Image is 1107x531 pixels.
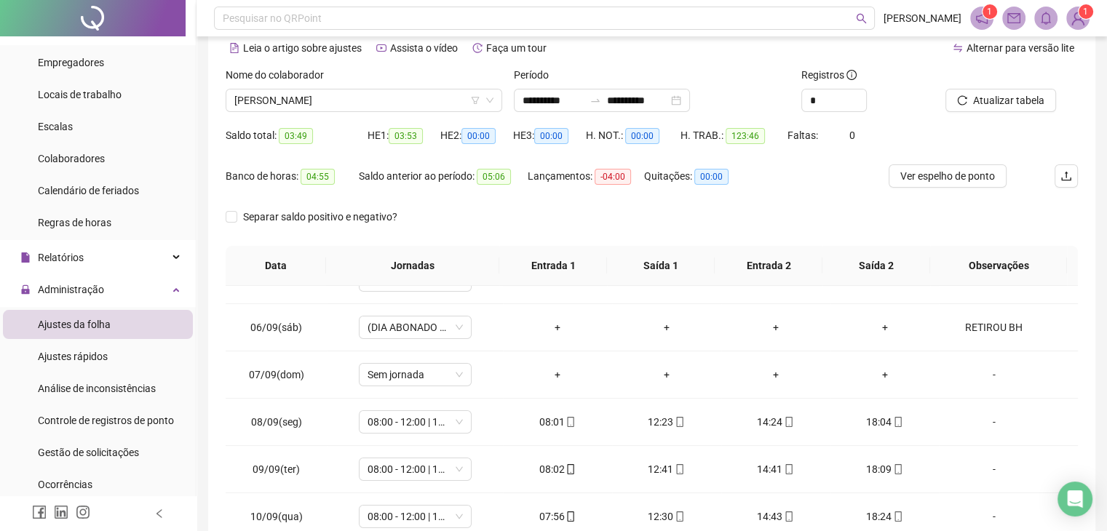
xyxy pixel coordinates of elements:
span: upload [1060,170,1072,182]
span: Faça um tour [486,42,547,54]
span: 05:06 [477,169,511,185]
span: Atualizar tabela [973,92,1044,108]
span: 03:53 [389,128,423,144]
label: Período [514,67,558,83]
div: + [842,319,928,335]
span: -04:00 [595,169,631,185]
th: Saída 1 [607,246,715,286]
span: Empregadores [38,57,104,68]
span: (DIA ABONADO PARCIALMENTE) [368,316,463,338]
div: Saldo anterior ao período: [359,168,528,185]
span: linkedin [54,505,68,519]
span: to [590,95,601,106]
span: mobile [782,464,794,474]
span: Sem jornada [368,364,463,386]
sup: 1 [983,4,997,19]
span: info-circle [846,70,857,80]
span: Locais de trabalho [38,89,122,100]
span: Ver espelho de ponto [900,168,995,184]
button: Atualizar tabela [945,89,1056,112]
span: mobile [564,417,576,427]
div: + [624,367,710,383]
span: mobile [673,417,685,427]
span: bell [1039,12,1052,25]
span: Assista o vídeo [390,42,458,54]
span: mobile [673,464,685,474]
span: Ajustes da folha [38,319,111,330]
div: HE 1: [368,127,440,144]
span: mobile [892,511,903,522]
div: 14:41 [733,461,819,477]
span: [PERSON_NAME] [884,10,961,26]
button: Ver espelho de ponto [889,164,1007,188]
th: Saída 2 [822,246,930,286]
span: 06/09(sáb) [250,322,302,333]
span: Relatórios [38,252,84,263]
div: Open Intercom Messenger [1058,482,1092,516]
div: + [733,367,819,383]
span: Análise de inconsistências [38,383,156,394]
div: Banco de horas: [226,168,359,185]
div: Quitações: [644,168,750,185]
span: 123:46 [726,128,765,144]
th: Entrada 1 [499,246,607,286]
div: - [951,367,1036,383]
span: file [20,252,31,263]
div: H. NOT.: [586,127,681,144]
div: 18:24 [842,508,928,524]
span: 00:00 [625,128,659,144]
span: search [856,13,867,24]
span: 00:00 [461,128,496,144]
sup: Atualize o seu contato no menu Meus Dados [1079,4,1093,19]
div: 18:09 [842,461,928,477]
span: 1 [987,7,992,17]
span: Calendário de feriados [38,185,139,196]
span: swap [953,43,963,53]
span: Ajustes rápidos [38,351,108,362]
span: 00:00 [694,169,729,185]
th: Observações [930,246,1067,286]
span: swap-right [590,95,601,106]
div: + [842,367,928,383]
div: 08:02 [515,461,600,477]
th: Jornadas [326,246,499,286]
span: facebook [32,505,47,519]
span: mobile [892,464,903,474]
span: 1 [1083,7,1088,17]
div: + [515,319,600,335]
th: Data [226,246,326,286]
span: Controle de registros de ponto [38,415,174,426]
span: mobile [564,511,576,522]
div: 18:04 [842,414,928,430]
span: Separar saldo positivo e negativo? [237,209,403,225]
div: + [733,319,819,335]
span: 08:00 - 12:00 | 14:00 - 18:00 [368,506,463,527]
span: mobile [673,511,685,522]
div: - [951,508,1036,524]
div: 14:24 [733,414,819,430]
span: mobile [892,417,903,427]
span: 03:49 [279,128,313,144]
span: 07/09(dom) [249,369,304,380]
span: Administração [38,284,104,295]
img: 94488 [1067,7,1089,29]
span: Regras de horas [38,217,111,228]
span: Faltas: [787,129,820,141]
div: H. TRAB.: [681,127,787,144]
span: notification [975,12,988,25]
span: youtube [376,43,386,53]
span: lock [20,284,31,295]
span: mobile [782,417,794,427]
span: LILIANE MARTINS DIAS [234,89,493,111]
div: Saldo total: [226,127,368,144]
div: 12:23 [624,414,710,430]
div: HE 2: [440,127,513,144]
span: Observações [942,257,1055,274]
div: HE 3: [513,127,586,144]
span: Leia o artigo sobre ajustes [243,42,362,54]
div: 12:30 [624,508,710,524]
span: 08/09(seg) [251,416,302,428]
span: file-text [229,43,239,53]
th: Entrada 2 [715,246,822,286]
span: down [485,96,494,105]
